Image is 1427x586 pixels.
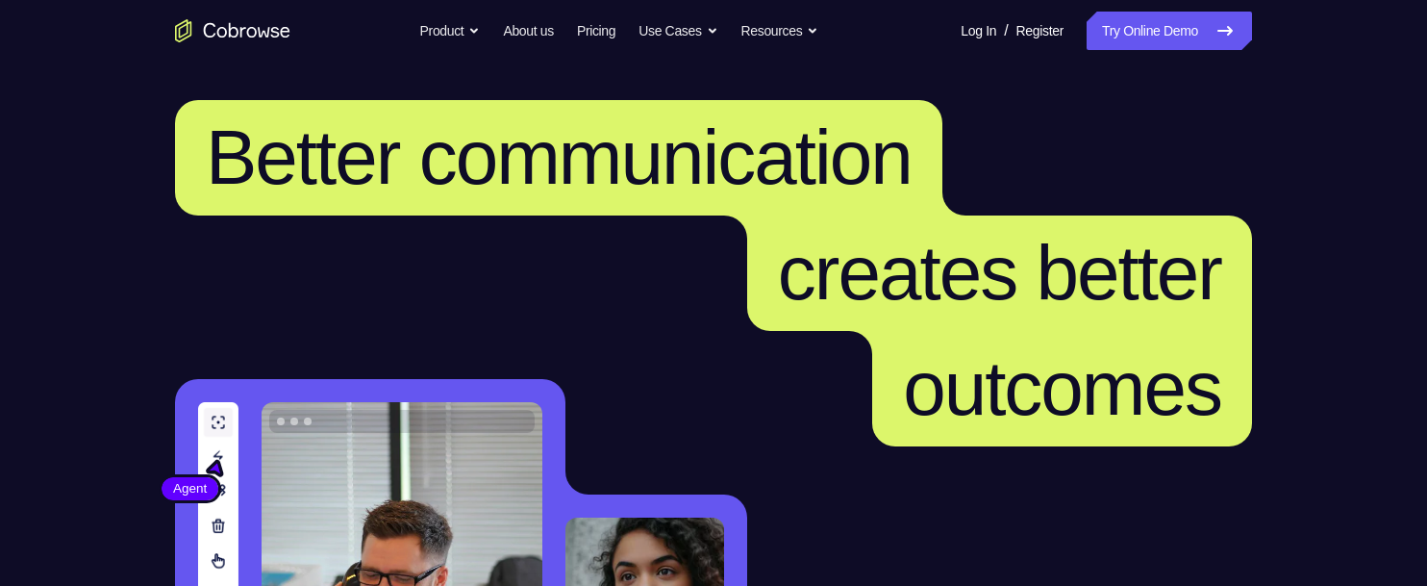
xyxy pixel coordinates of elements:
a: About us [503,12,553,50]
span: creates better [778,230,1221,316]
button: Resources [741,12,819,50]
button: Use Cases [638,12,717,50]
a: Pricing [577,12,615,50]
a: Go to the home page [175,19,290,42]
span: Better communication [206,115,912,200]
a: Try Online Demo [1087,12,1252,50]
button: Product [420,12,481,50]
a: Log In [961,12,996,50]
span: / [1004,19,1008,42]
span: Agent [162,479,218,498]
a: Register [1016,12,1064,50]
span: outcomes [903,345,1221,431]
